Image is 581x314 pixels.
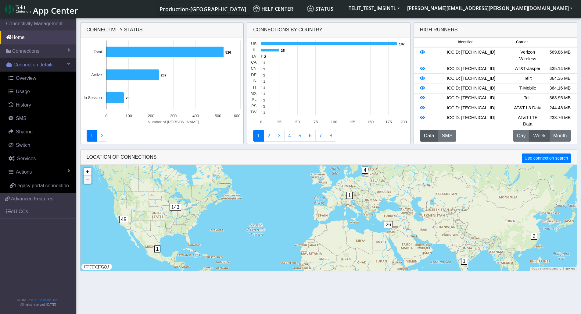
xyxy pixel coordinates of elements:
div: AT&T-Jasper [511,65,544,72]
a: Deployment status [97,130,107,142]
div: ICCID: [TECHNICAL_ID] [431,65,511,72]
img: logo-telit-cinterion-gw-new.png [5,4,30,14]
text: 79 [126,96,129,100]
nav: Summary paging [253,130,404,142]
a: Overview [2,72,76,85]
span: Production-[GEOGRAPHIC_DATA] [160,5,246,13]
text: 0 [260,120,262,124]
a: 14 Days Trend [305,130,316,142]
div: T-Mobile [511,85,544,92]
div: Verizon Wireless [511,49,544,62]
text: 25 [277,120,282,124]
text: 600 [234,114,240,118]
text: 0 [105,114,107,118]
div: 1 [346,192,353,210]
text: 200 [148,114,154,118]
a: History [2,98,76,112]
div: 435.14 MB [544,65,576,72]
a: Terms [564,267,576,270]
a: App Center [5,2,77,16]
text: Active [91,72,102,77]
div: 1 [154,245,160,264]
text: Number of [PERSON_NAME] [148,120,199,124]
text: CN [251,66,256,71]
text: 2 [264,55,266,58]
div: ICCID: [TECHNICAL_ID] [431,115,511,128]
div: ICCID: [TECHNICAL_ID] [431,75,511,82]
text: 400 [192,114,199,118]
div: ICCID: [TECHNICAL_ID] [431,105,511,111]
span: 45 [119,216,128,223]
text: 187 [399,42,405,46]
span: Help center [253,5,293,12]
text: DE [251,72,256,77]
text: 75 [314,120,318,124]
span: Advanced Features [11,195,53,203]
text: 1 [263,104,265,108]
span: History [16,102,31,108]
span: Carrier [516,39,528,45]
text: In Session [84,95,102,100]
span: Connection details [13,61,54,69]
a: Connections By Country [253,130,264,142]
text: IL [253,48,256,52]
span: 2 [531,233,537,240]
button: Week [529,130,550,142]
a: Telit IoT Solutions, Inc. [27,298,58,302]
text: MX [251,91,257,96]
text: 200 [400,120,407,124]
img: knowledge.svg [253,5,260,12]
img: status.svg [307,5,314,12]
span: 143 [170,204,181,211]
text: IT [253,85,257,90]
text: 1 [263,86,265,90]
span: Connections [12,48,39,55]
span: 4 [362,167,368,174]
span: SMS [16,116,27,121]
div: 364.36 MB [544,75,576,82]
text: 150 [367,120,374,124]
text: 1 [263,67,265,71]
a: Usage per Country [274,130,285,142]
a: Help center [251,3,305,15]
div: ©2025 MapQuest, | [530,267,577,271]
span: 1 [346,192,353,199]
a: Actions [2,165,76,179]
a: Services [2,152,76,165]
nav: Summary paging [87,130,238,142]
div: ICCID: [TECHNICAL_ID] [431,49,511,62]
span: App Center [33,5,78,16]
div: Connections By Country [247,23,410,37]
span: 1 [154,245,161,252]
span: Week [533,132,546,139]
button: SMS [438,130,457,142]
div: 364.16 MB [544,85,576,92]
text: PS [251,104,256,108]
text: 1 [263,80,265,83]
a: Sharing [2,125,76,139]
span: 1 [461,258,468,265]
div: 363.95 MB [544,95,576,101]
a: Zero Session [315,130,326,142]
span: Actions [16,169,32,175]
a: SMS [2,112,76,125]
text: LV [252,54,256,58]
text: 1 [263,98,265,102]
div: 1 [461,258,467,276]
text: 50 [296,120,300,124]
div: ICCID: [TECHNICAL_ID] [431,95,511,101]
text: IN [253,79,256,83]
span: Identifier [458,39,472,45]
div: Telit [511,95,544,101]
div: AT&T LTE Data [511,115,544,128]
span: Usage [16,89,30,94]
text: 25 [281,49,285,52]
span: Sharing [16,129,33,134]
div: Connectivity status [81,23,244,37]
button: TELIT_TEST_IMSINTL [345,3,403,14]
a: Connections By Carrier [284,130,295,142]
a: Zoom in [84,168,91,176]
a: Status [305,3,345,15]
text: 1 [263,61,265,65]
button: [PERSON_NAME][EMAIL_ADDRESS][PERSON_NAME][DOMAIN_NAME] [403,3,576,14]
